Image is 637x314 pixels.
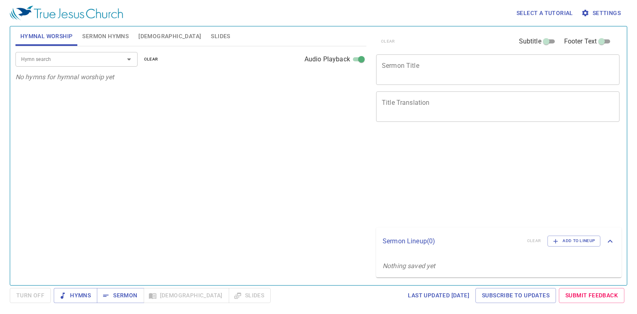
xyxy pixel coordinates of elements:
button: Hymns [54,288,97,303]
span: Slides [211,31,230,41]
p: Sermon Lineup ( 0 ) [383,236,521,246]
a: Submit Feedback [559,288,624,303]
span: Add to Lineup [553,237,595,245]
span: Last updated [DATE] [408,290,469,301]
i: No hymns for hymnal worship yet [15,73,114,81]
span: Sermon [103,290,137,301]
a: Last updated [DATE] [405,288,473,303]
span: Subtitle [519,37,541,46]
span: [DEMOGRAPHIC_DATA] [138,31,201,41]
span: Settings [583,8,621,18]
span: Audio Playback [304,54,350,64]
a: Subscribe to Updates [475,288,556,303]
i: Nothing saved yet [383,262,436,270]
iframe: from-child [373,130,572,225]
span: Select a tutorial [517,8,573,18]
button: Settings [580,6,624,21]
button: Sermon [97,288,144,303]
button: Open [123,54,135,65]
span: clear [144,56,158,63]
span: Subscribe to Updates [482,290,549,301]
button: Add to Lineup [547,236,600,246]
span: Footer Text [564,37,597,46]
img: True Jesus Church [10,6,123,20]
button: clear [139,54,163,64]
span: Hymnal Worship [20,31,73,41]
button: Select a tutorial [513,6,576,21]
span: Hymns [60,290,91,301]
span: Submit Feedback [565,290,618,301]
div: Sermon Lineup(0)clearAdd to Lineup [376,227,622,254]
span: Sermon Hymns [82,31,129,41]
